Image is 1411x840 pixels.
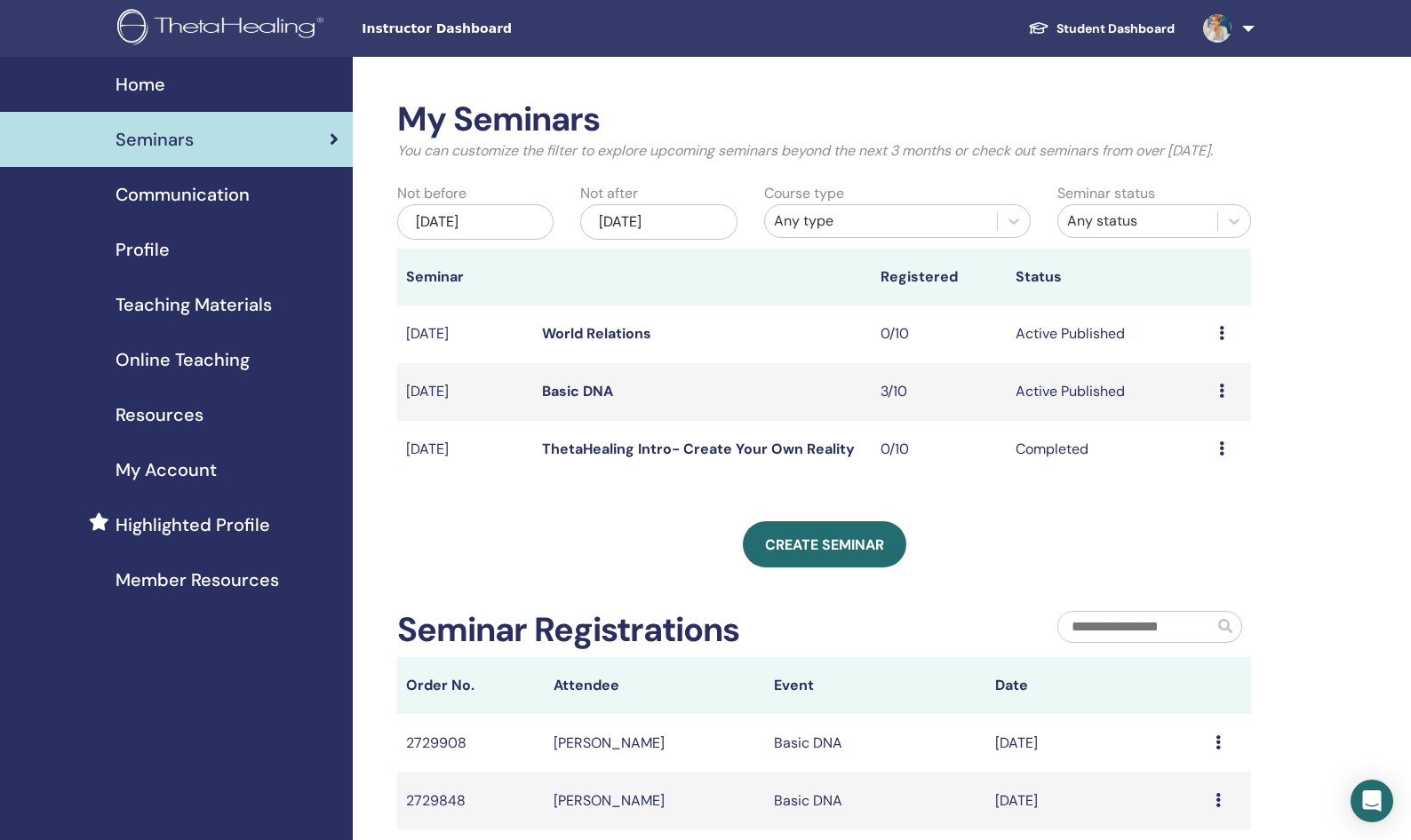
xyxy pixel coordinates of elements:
td: Completed [1007,421,1210,479]
img: default.jpg [1203,14,1232,43]
th: Date [986,657,1208,714]
td: [DATE] [397,363,533,421]
td: Basic DNA [765,714,986,772]
td: [PERSON_NAME] [545,772,766,829]
h2: Seminar Registrations [397,610,739,651]
label: Course type [764,183,844,204]
span: Seminars [116,126,194,153]
h2: My Seminars [397,99,1251,140]
span: My Account [116,456,217,483]
td: Active Published [1007,305,1210,363]
th: Registered [872,249,1008,305]
td: [DATE] [397,421,533,479]
td: 2729908 [397,714,545,772]
div: Open Intercom Messenger [1351,780,1393,822]
p: You can customize the filter to explore upcoming seminars beyond the next 3 months or check out s... [397,140,1251,162]
span: Instructor Dashboard [362,20,628,38]
th: Order No. [397,657,545,714]
td: 0/10 [872,305,1008,363]
th: Event [765,657,986,714]
td: Active Published [1007,363,1210,421]
a: Basic DNA [542,382,613,400]
td: [DATE] [397,305,533,363]
img: logo.png [117,9,330,49]
a: World Relations [542,324,651,343]
span: Highlighted Profile [116,511,270,538]
div: Any status [1067,210,1208,232]
span: Member Resources [116,567,279,593]
td: [PERSON_NAME] [545,714,766,772]
div: [DATE] [580,204,737,240]
td: [DATE] [986,772,1208,829]
a: Student Dashboard [1014,12,1189,45]
td: 0/10 [872,421,1008,479]
th: Status [1007,249,1210,305]
th: Seminar [397,249,533,305]
td: Basic DNA [765,772,986,829]
div: Any type [774,210,988,232]
label: Not after [580,183,638,204]
a: Create seminar [743,521,906,567]
label: Seminar status [1057,183,1155,204]
label: Not before [397,183,466,204]
a: ThetaHealing Intro- Create Your Own Reality [542,440,855,458]
td: 3/10 [872,363,1008,421]
td: [DATE] [986,714,1208,772]
span: Create seminar [765,535,884,554]
span: Resources [116,401,203,428]
span: Home [116,71,165,98]
span: Teaching Materials [116,291,272,318]
span: Communication [116,181,250,208]
span: Online Teaching [116,346,250,373]
th: Attendee [545,657,766,714]
td: 2729848 [397,772,545,829]
div: [DATE] [397,204,554,240]
span: Profile [116,236,170,263]
img: graduation-cap-white.svg [1028,20,1049,36]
